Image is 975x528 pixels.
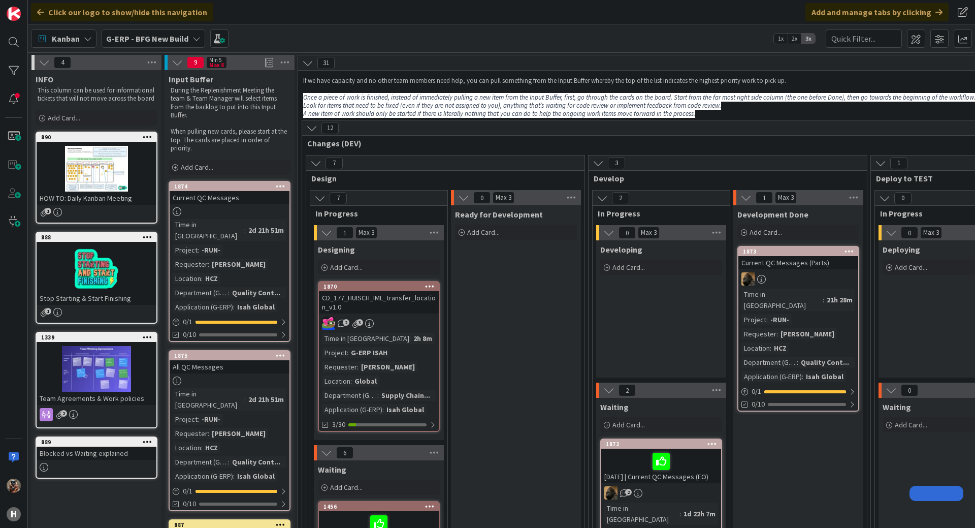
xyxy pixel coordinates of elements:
[303,109,695,118] em: A new item of work should only be started if there is literally nothing that you can do to help t...
[170,360,289,374] div: All QC Messages
[625,489,632,495] span: 2
[384,404,427,415] div: Isah Global
[235,301,277,313] div: Isah Global
[473,192,491,204] span: 0
[228,287,230,298] span: :
[37,133,156,142] div: 890
[230,287,283,298] div: Quality Cont...
[741,328,776,339] div: Requester
[797,357,798,368] span: :
[348,347,390,358] div: G-ERP ISAH
[802,371,803,382] span: :
[174,352,289,359] div: 1875
[181,163,213,172] span: Add Card...
[322,347,347,358] div: Project
[36,332,157,428] a: 1339Team Agreements & Work policies
[106,34,188,44] b: G-ERP - BFG New Build
[608,157,625,169] span: 3
[612,420,645,429] span: Add Card...
[737,246,859,412] a: 1873Current QC Messages (Parts)NDTime in [GEOGRAPHIC_DATA]:21h 28mProject:-RUN-Requester:[PERSON_...
[901,227,918,239] span: 0
[601,440,721,449] div: 1872
[737,209,808,220] span: Development Done
[203,273,220,284] div: HCZ
[890,157,907,169] span: 1
[679,508,681,519] span: :
[230,456,283,468] div: Quality Cont...
[823,294,824,305] span: :
[209,57,221,63] div: Min 5
[798,357,852,368] div: Quality Cont...
[467,228,500,237] span: Add Card...
[170,485,289,498] div: 0/1
[322,317,335,330] img: JK
[923,230,939,235] div: Max 3
[641,230,657,235] div: Max 3
[174,183,289,190] div: 1874
[228,456,230,468] span: :
[201,273,203,284] span: :
[377,390,379,401] span: :
[54,56,71,69] span: 4
[330,192,347,204] span: 7
[752,386,761,397] span: 0 / 1
[187,56,204,69] span: 9
[883,402,911,412] span: Waiting
[322,361,357,372] div: Requester
[36,74,53,84] span: INFO
[171,86,288,119] p: During the Replenishment Meeting the team & Team Manager will select items from the backlog to pu...
[601,440,721,483] div: 1872[DATE] | Current QC Messages (EO)
[738,385,858,398] div: 0/1
[198,414,199,425] span: :
[208,259,209,270] span: :
[37,438,156,460] div: 889Blocked vs Waiting explained
[601,486,721,500] div: ND
[209,63,224,68] div: Max 8
[330,263,363,272] span: Add Card...
[233,471,235,482] span: :
[496,195,511,200] div: Max 3
[319,317,439,330] div: JK
[41,234,156,241] div: 888
[303,101,721,110] em: Look for items that need to be fixed (even if they are not assigned to you), anything that’s wait...
[895,420,927,429] span: Add Card...
[604,503,679,525] div: Time in [GEOGRAPHIC_DATA]
[199,414,223,425] div: -RUN-
[244,394,246,405] span: :
[330,483,363,492] span: Add Card...
[379,390,433,401] div: Supply Chain...
[321,122,339,134] span: 12
[600,402,629,412] span: Waiting
[37,333,156,342] div: 1339
[322,333,409,344] div: Time in [GEOGRAPHIC_DATA]
[681,508,718,519] div: 1d 22h 7m
[741,272,755,286] img: ND
[801,34,815,44] span: 3x
[350,376,352,387] span: :
[318,281,440,432] a: 1870CD_177_HUISCH_IML_transfer_location_v1.0JKTime in [GEOGRAPHIC_DATA]:2h 8mProject:G-ERP ISAHRe...
[52,33,80,45] span: Kanban
[169,181,290,342] a: 1874Current QC MessagesTime in [GEOGRAPHIC_DATA]:2d 21h 51mProject:-RUN-Requester:[PERSON_NAME]Lo...
[770,343,771,354] span: :
[183,499,196,509] span: 0/10
[322,376,350,387] div: Location
[741,343,770,354] div: Location
[359,230,374,235] div: Max 3
[45,208,51,214] span: 1
[209,259,268,270] div: [PERSON_NAME]
[170,191,289,204] div: Current QC Messages
[173,414,198,425] div: Project
[169,350,290,511] a: 1875All QC MessagesTime in [GEOGRAPHIC_DATA]:2d 21h 51mProject:-RUN-Requester:[PERSON_NAME]Locati...
[766,314,768,325] span: :
[803,371,846,382] div: Isah Global
[455,209,543,220] span: Ready for Development
[36,232,157,324] a: 888Stop Starting & Start Finishing
[183,329,196,340] span: 0/10
[246,225,286,236] div: 2d 21h 51m
[209,428,268,439] div: [PERSON_NAME]
[319,282,439,314] div: 1870CD_177_HUISCH_IML_transfer_location_v1.0
[741,289,823,311] div: Time in [GEOGRAPHIC_DATA]
[170,351,289,374] div: 1875All QC Messages
[37,292,156,305] div: Stop Starting & Start Finishing
[826,29,902,48] input: Quick Filter...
